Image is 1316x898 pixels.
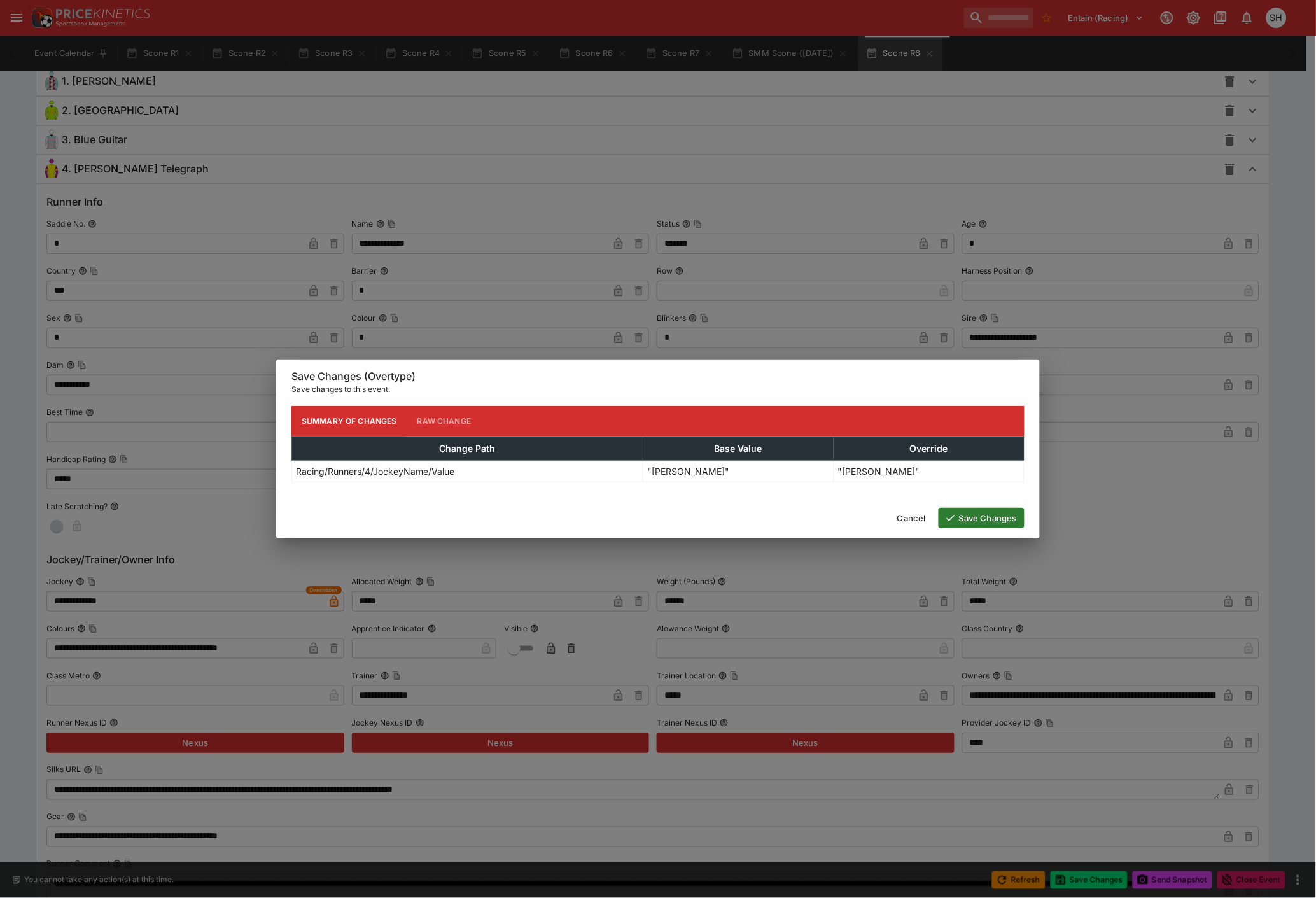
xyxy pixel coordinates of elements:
button: Summary of Changes [291,406,407,437]
p: Racing/Runners/4/JockeyName/Value [296,465,454,478]
td: "[PERSON_NAME]" [643,460,834,482]
th: Change Path [292,437,643,460]
th: Base Value [643,437,834,460]
button: Raw Change [407,406,482,437]
button: Save Changes [939,508,1025,528]
h6: Save Changes (Overtype) [291,370,1025,383]
p: Save changes to this event. [291,383,1025,396]
button: Cancel [890,508,934,528]
th: Override [834,437,1024,460]
td: "[PERSON_NAME]" [834,460,1024,482]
